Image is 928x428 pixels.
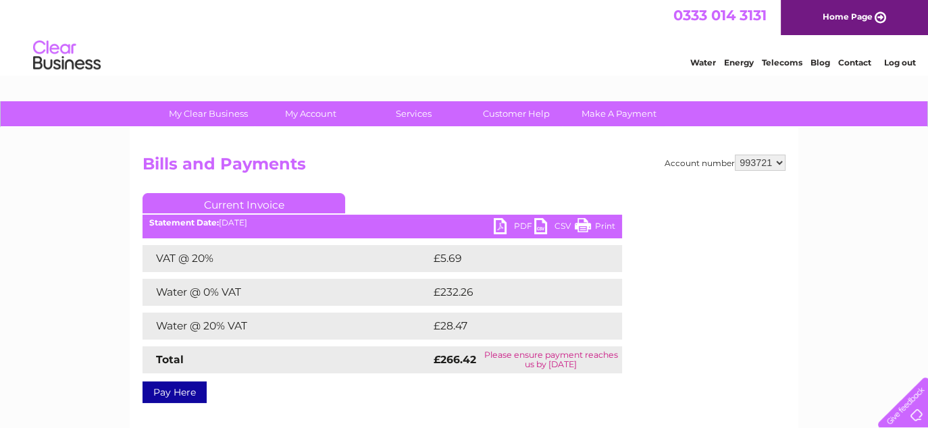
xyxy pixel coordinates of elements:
[563,101,675,126] a: Make A Payment
[255,101,367,126] a: My Account
[143,381,207,403] a: Pay Here
[762,57,802,68] a: Telecoms
[156,353,184,366] strong: Total
[143,245,430,272] td: VAT @ 20%
[149,217,219,228] b: Statement Date:
[434,353,476,366] strong: £266.42
[673,7,767,24] a: 0333 014 3131
[534,218,575,238] a: CSV
[838,57,871,68] a: Contact
[883,57,915,68] a: Log out
[146,7,784,65] div: Clear Business is a trading name of Verastar Limited (registered in [GEOGRAPHIC_DATA] No. 3667643...
[358,101,469,126] a: Services
[143,313,430,340] td: Water @ 20% VAT
[665,155,785,171] div: Account number
[690,57,716,68] a: Water
[143,218,622,228] div: [DATE]
[430,279,598,306] td: £232.26
[32,35,101,76] img: logo.png
[461,101,572,126] a: Customer Help
[724,57,754,68] a: Energy
[430,313,594,340] td: £28.47
[430,245,591,272] td: £5.69
[480,346,622,373] td: Please ensure payment reaches us by [DATE]
[575,218,615,238] a: Print
[143,155,785,180] h2: Bills and Payments
[143,193,345,213] a: Current Invoice
[494,218,534,238] a: PDF
[153,101,264,126] a: My Clear Business
[143,279,430,306] td: Water @ 0% VAT
[810,57,830,68] a: Blog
